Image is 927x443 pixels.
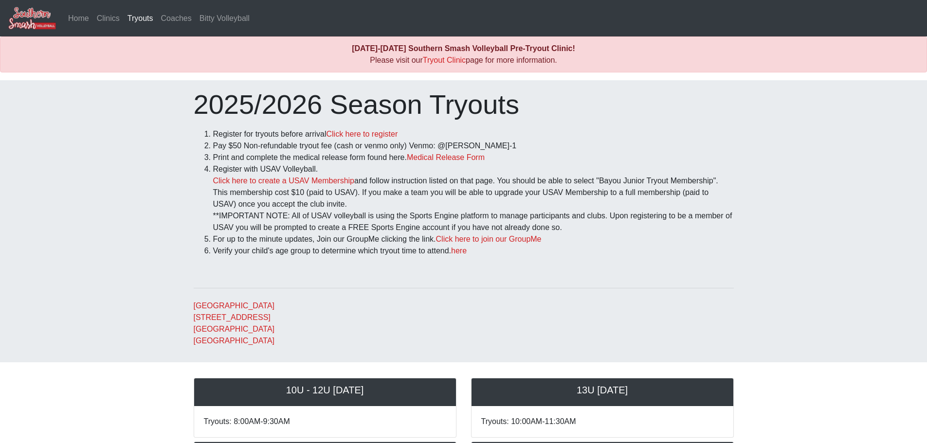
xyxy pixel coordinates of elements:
[436,235,542,243] a: Click here to join our GroupMe
[213,152,734,163] li: Print and complete the medical release form found here.
[213,233,734,245] li: For up to the minute updates, Join our GroupMe clicking the link.
[326,130,398,138] a: Click here to register
[481,416,724,427] p: Tryouts: 10:00AM-11:30AM
[352,44,575,53] b: [DATE]-[DATE] Southern Smash Volleyball Pre-Tryout Clinic!
[213,245,734,257] li: Verify your child's age group to determine which tryout time to attend.
[481,384,724,396] h5: 13U [DATE]
[194,88,734,121] h1: 2025/2026 Season Tryouts
[213,177,354,185] a: Click here to create a USAV Membership
[8,6,56,30] img: Southern Smash Volleyball
[204,384,446,396] h5: 10U - 12U [DATE]
[213,163,734,233] li: Register with USAV Volleyball. and follow instruction listed on that page. You should be able to ...
[213,128,734,140] li: Register for tryouts before arrival
[213,140,734,152] li: Pay $50 Non-refundable tryout fee (cash or venmo only) Venmo: @[PERSON_NAME]-1
[93,9,124,28] a: Clinics
[451,247,467,255] a: here
[204,416,446,427] p: Tryouts: 8:00AM-9:30AM
[423,56,466,64] a: Tryout Clinic
[124,9,157,28] a: Tryouts
[407,153,485,161] a: Medical Release Form
[196,9,254,28] a: Bitty Volleyball
[64,9,93,28] a: Home
[157,9,196,28] a: Coaches
[194,301,275,345] a: [GEOGRAPHIC_DATA][STREET_ADDRESS][GEOGRAPHIC_DATA][GEOGRAPHIC_DATA]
